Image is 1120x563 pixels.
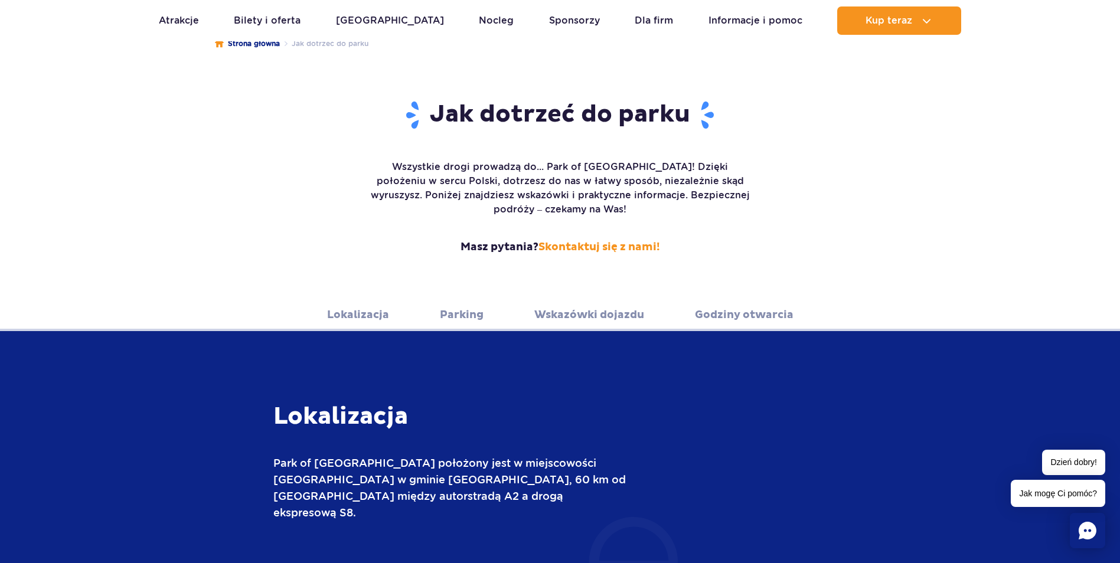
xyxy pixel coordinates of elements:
a: Bilety i oferta [234,6,301,35]
a: Wskazówki dojazdu [534,299,644,331]
span: Jak mogę Ci pomóc? [1011,480,1105,507]
a: Dla firm [635,6,673,35]
p: Park of [GEOGRAPHIC_DATA] położony jest w miejscowości [GEOGRAPHIC_DATA] w gminie [GEOGRAPHIC_DAT... [273,455,628,521]
strong: Masz pytania? [368,240,752,254]
button: Kup teraz [837,6,961,35]
a: Parking [440,299,484,331]
a: Lokalizacja [327,299,389,331]
a: Strona główna [215,38,280,50]
p: Wszystkie drogi prowadzą do... Park of [GEOGRAPHIC_DATA]! Dzięki położeniu w sercu Polski, dotrze... [368,160,752,217]
span: Dzień dobry! [1042,450,1105,475]
a: Atrakcje [159,6,199,35]
a: Sponsorzy [549,6,600,35]
li: Jak dotrzeć do parku [280,38,368,50]
a: Informacje i pomoc [708,6,802,35]
div: Chat [1070,513,1105,548]
a: Nocleg [479,6,514,35]
span: Kup teraz [866,15,912,26]
a: Skontaktuj się z nami! [538,240,660,254]
h1: Jak dotrzeć do parku [368,100,752,130]
a: Godziny otwarcia [695,299,794,331]
a: [GEOGRAPHIC_DATA] [336,6,444,35]
h3: Lokalizacja [273,402,628,431]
